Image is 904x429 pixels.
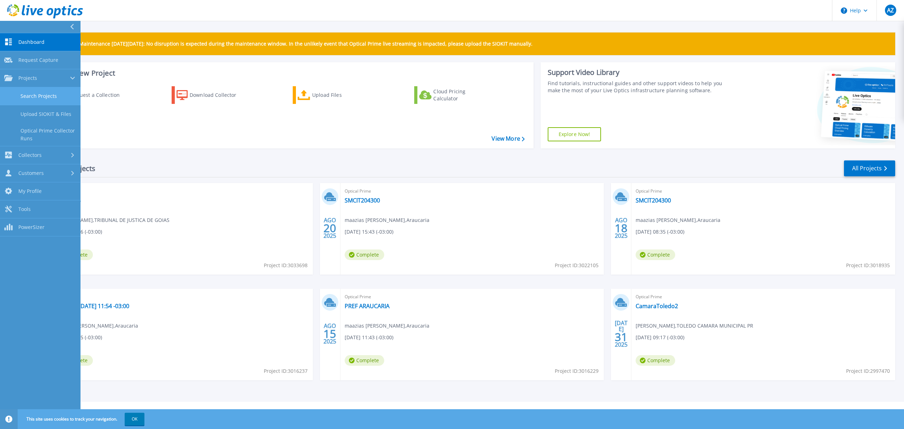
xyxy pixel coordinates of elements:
[636,355,675,366] span: Complete
[18,75,37,81] span: Projects
[636,216,720,224] span: maazias [PERSON_NAME] , Araucaria
[50,69,524,77] h3: Start a New Project
[172,86,250,104] a: Download Collector
[636,302,678,310] a: CamaraToledo2
[636,187,891,195] span: Optical Prime
[844,160,895,176] a: All Projects
[636,197,671,204] a: SMCIT204300
[345,228,393,236] span: [DATE] 15:43 (-03:00)
[323,215,337,241] div: AGO 2025
[53,41,533,47] p: Scheduled Maintenance [DATE][DATE]: No disruption is expected during the maintenance window. In t...
[125,413,144,425] button: OK
[614,215,628,241] div: AGO 2025
[312,88,369,102] div: Upload Files
[345,249,384,260] span: Complete
[548,127,601,141] a: Explore Now!
[53,187,309,195] span: Optical Prime
[636,334,684,341] span: [DATE] 09:17 (-03:00)
[345,322,429,330] span: maazias [PERSON_NAME] , Araucaria
[345,216,429,224] span: maazias [PERSON_NAME] , Araucaria
[548,80,731,94] div: Find tutorials, instructional guides and other support videos to help you make the most of your L...
[18,152,42,158] span: Collectors
[18,188,42,194] span: My Profile
[345,197,380,204] a: SMCIT204300
[323,331,336,337] span: 15
[53,302,129,310] a: proxmox [DATE] 11:54 -03:00
[345,302,389,310] a: PREF ARAUCARIA
[433,88,490,102] div: Cloud Pricing Calculator
[50,86,129,104] a: Request a Collection
[323,225,336,231] span: 20
[53,293,309,301] span: Optical Prime
[345,293,600,301] span: Optical Prime
[18,224,44,230] span: PowerSizer
[19,413,144,425] span: This site uses cookies to track your navigation.
[636,249,675,260] span: Complete
[70,88,127,102] div: Request a Collection
[555,367,599,375] span: Project ID: 3016229
[846,367,890,375] span: Project ID: 2997470
[548,68,731,77] div: Support Video Library
[264,261,308,269] span: Project ID: 3033698
[53,322,138,330] span: maazias [PERSON_NAME] , Araucaria
[614,321,628,347] div: [DATE] 2025
[323,321,337,347] div: AGO 2025
[555,261,599,269] span: Project ID: 3022105
[887,7,894,13] span: AZ
[345,334,393,341] span: [DATE] 11:43 (-03:00)
[615,334,628,340] span: 31
[636,322,753,330] span: [PERSON_NAME] , TOLEDO CAMARA MUNICIPAL PR
[18,39,44,45] span: Dashboard
[293,86,371,104] a: Upload Files
[18,206,31,212] span: Tools
[18,57,58,63] span: Request Capture
[345,187,600,195] span: Optical Prime
[345,355,384,366] span: Complete
[636,293,891,301] span: Optical Prime
[846,261,890,269] span: Project ID: 3018935
[53,216,169,224] span: [PERSON_NAME] , TRIBUNAL DE JUSTICA DE GOIAS
[190,88,246,102] div: Download Collector
[615,225,628,231] span: 18
[636,228,684,236] span: [DATE] 08:35 (-03:00)
[414,86,493,104] a: Cloud Pricing Calculator
[492,135,524,142] a: View More
[18,170,44,176] span: Customers
[264,367,308,375] span: Project ID: 3016237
